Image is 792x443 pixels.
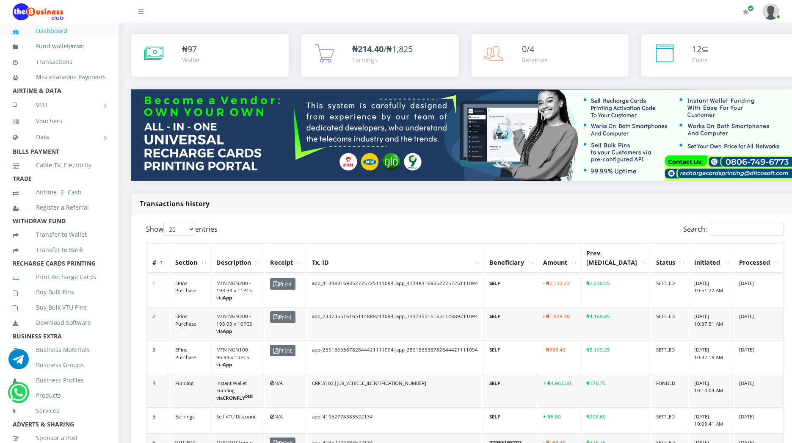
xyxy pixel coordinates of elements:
[689,274,733,307] td: [DATE] 10:51:22 AM
[223,361,232,368] b: App
[270,311,295,323] span: Print
[484,274,537,307] td: SELF
[692,43,709,55] div: ⊆
[13,21,106,41] a: Dashboard
[13,225,106,244] a: Transfer to Wallet
[245,394,254,399] sup: DEDI
[13,313,106,332] a: Download Software
[13,198,106,217] a: Register a Referral
[147,274,169,307] td: 1
[13,36,106,56] a: Fund wallet[97.32]
[538,341,580,373] td: - ₦969.40
[13,67,106,87] a: Miscellaneous Payments
[581,243,650,273] th: Prev. Bal: activate to sort column ascending
[734,374,783,407] td: [DATE]
[538,243,580,273] th: Amount: activate to sort column ascending
[734,307,783,340] td: [DATE]
[581,341,650,373] td: ₦5,139.25
[211,374,264,407] td: Instant Wallet Funding via
[223,395,254,401] b: CRONFLY
[147,374,169,407] td: 4
[13,183,106,202] a: Airtime -2- Cash
[223,294,232,301] b: App
[182,43,200,55] div: ₦
[307,274,483,307] td: app_413483169352725725111094|app_413483169352725725111094
[651,407,688,433] td: SETTLED
[13,267,106,287] a: Print Recharge Cards
[13,94,106,116] a: VTU
[211,274,264,307] td: MTN NGN200 - 193.93 x 11PCS via
[734,274,783,307] td: [DATE]
[223,328,232,334] b: App
[13,282,106,302] a: Buy Bulk Pins
[163,223,195,236] select: Showentries
[13,355,106,375] a: Business Groups
[484,307,537,340] td: SELF
[13,401,106,421] a: Services
[13,127,106,148] a: Data
[307,243,483,273] th: Tx. ID: activate to sort column ascending
[13,386,106,405] a: Products
[270,278,295,290] span: Print
[689,307,733,340] td: [DATE] 10:37:51 AM
[692,55,709,64] div: Coins
[538,374,580,407] td: + ₦4,962.50
[538,307,580,340] td: - ₦1,939.30
[762,3,779,20] img: User
[265,243,306,273] th: Receipt: activate to sort column ascending
[170,374,210,407] td: Funding
[211,243,264,273] th: Description: activate to sort column ascending
[307,407,483,433] td: app_41952774383522134
[8,355,29,369] a: Chat for support
[307,307,483,340] td: app_733735516165114889211094|app_733735516165114889211094
[352,43,384,55] b: ₦214.40
[651,374,688,407] td: FUNDED
[13,155,106,175] a: Cable TV, Electricity
[147,307,169,340] td: 2
[13,240,106,260] a: Transfer to Bank
[13,3,63,20] img: Logo
[352,43,413,55] span: /₦1,825
[170,243,210,273] th: Section: activate to sort column ascending
[581,274,650,307] td: ₦2,230.55
[689,374,733,407] td: [DATE] 10:14:04 AM
[10,389,27,403] a: Chat for support
[140,199,210,208] strong: Transactions history
[538,274,580,307] td: - ₦2,133.23
[734,341,783,373] td: [DATE]
[689,407,733,433] td: [DATE] 10:09:41 AM
[651,307,688,340] td: SETTLED
[265,407,306,433] td: N/A
[581,374,650,407] td: ₦176.75
[170,307,210,340] td: EPins Purchase
[13,111,106,131] a: Vouchers
[748,5,754,11] span: Renew/Upgrade Subscription
[147,407,169,433] td: 5
[683,223,784,236] label: Search:
[270,345,295,356] span: Print
[211,307,264,340] td: MTN NGN200 - 193.93 x 10PCS via
[69,43,84,50] small: [ ]
[146,223,218,236] label: Show entries
[265,374,306,407] td: N/A
[170,274,210,307] td: EPins Purchase
[147,243,169,273] th: #: activate to sort column descending
[352,55,413,64] div: Earnings
[71,43,82,50] b: 97.32
[147,341,169,373] td: 3
[651,243,688,273] th: Status: activate to sort column ascending
[484,407,537,433] td: SELF
[742,8,749,15] i: Renew/Upgrade Subscription
[307,341,483,373] td: app_259136536782844421111094|app_259136536782844421111094
[472,34,629,77] a: 0/4 Referrals
[13,371,106,390] a: Business Profiles
[211,341,264,373] td: MTN NGN100 - 96.94 x 10PCS via
[581,407,650,433] td: ₦208.60
[182,55,200,64] div: Wallet
[484,243,537,273] th: Beneficiary: activate to sort column ascending
[170,407,210,433] td: Earnings
[692,43,701,55] span: 12
[484,341,537,373] td: SELF
[581,307,650,340] td: ₦4,169.85
[689,341,733,373] td: [DATE] 10:37:19 AM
